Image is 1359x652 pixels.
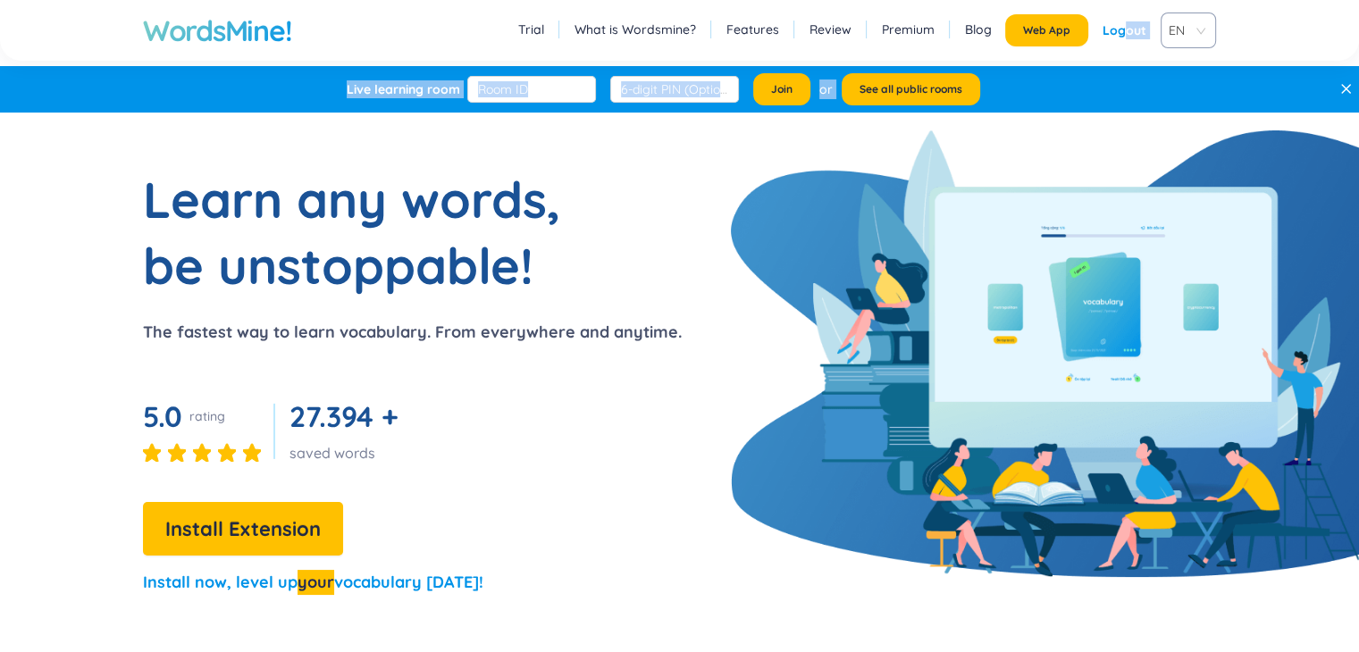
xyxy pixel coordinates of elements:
button: See all public rooms [842,73,980,105]
a: Review [810,21,851,38]
p: The fastest way to learn vocabulary. From everywhere and anytime. [143,320,682,345]
div: Logout [1103,14,1146,46]
a: Features [726,21,779,38]
p: Install now, level up vocabulary [DATE]! [143,570,483,595]
a: Premium [882,21,935,38]
wordsmine: your [298,570,334,595]
span: See all public rooms [860,82,962,96]
a: Install Extension [143,522,343,539]
span: 5.0 [143,398,182,434]
input: 6-digit PIN (Optional) [610,76,739,103]
a: Trial [518,21,544,38]
span: Join [771,82,793,96]
a: WordsMine! [143,13,291,48]
button: Web App [1005,14,1088,46]
span: Web App [1023,23,1070,38]
div: or [819,79,833,99]
input: Room ID [467,76,596,103]
span: Install Extension [165,514,321,545]
a: Blog [965,21,992,38]
div: Live learning room [347,80,460,98]
span: 27.394 + [289,398,398,434]
a: What is Wordsmine? [575,21,696,38]
div: rating [189,407,225,425]
button: Install Extension [143,502,343,556]
h1: Learn any words, be unstoppable! [143,166,590,298]
span: EN [1169,17,1201,44]
button: Join [753,73,810,105]
div: saved words [289,443,405,463]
